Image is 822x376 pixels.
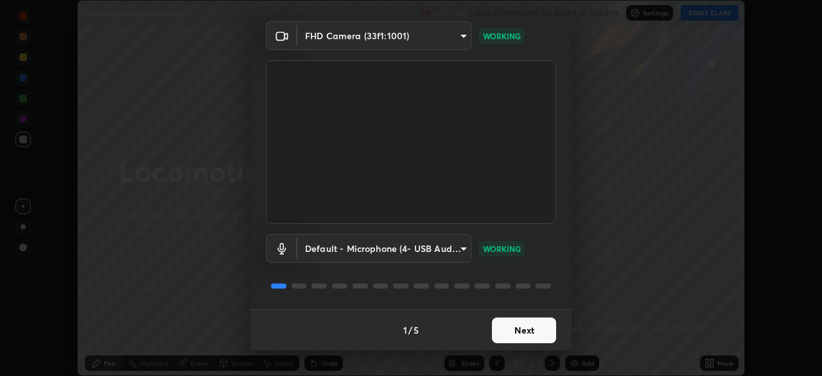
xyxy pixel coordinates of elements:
div: FHD Camera (33f1:1001) [297,21,471,50]
div: FHD Camera (33f1:1001) [297,234,471,263]
button: Next [492,318,556,343]
h4: 5 [414,323,419,337]
p: WORKING [483,243,521,255]
p: WORKING [483,30,521,42]
h4: 1 [403,323,407,337]
h4: / [408,323,412,337]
